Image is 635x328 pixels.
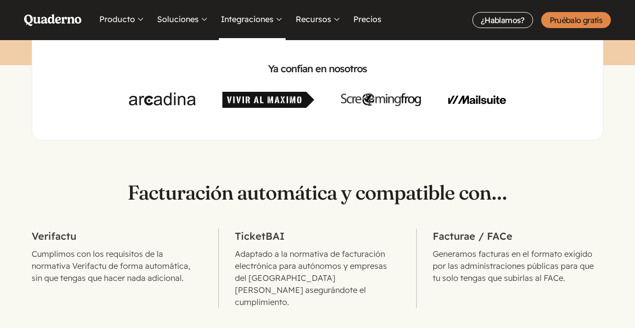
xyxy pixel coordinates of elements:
a: ¿Hablamos? [472,12,533,28]
p: Adaptado a la normativa de facturación electrónica para autónomos y empresas del [GEOGRAPHIC_DATA... [235,248,401,308]
h2: TicketBAI [235,229,401,244]
img: Vivir al Máximo [222,92,314,108]
h2: Facturae / FACe [433,229,603,244]
img: Mailsuite [448,92,506,108]
a: Pruébalo gratis [541,12,611,28]
p: Facturación automática y compatible con… [32,181,603,205]
img: Arcadina.com [129,92,196,108]
h2: Verifactu [32,229,202,244]
h2: Ya confían en nosotros [48,62,587,76]
p: Generamos facturas en el formato exigido por las administraciones públicas para que tu solo tenga... [433,248,603,284]
img: Screaming Frog [341,92,421,108]
p: Cumplimos con los requisitos de la normativa Verifactu de forma automática, sin que tengas que ha... [32,248,202,284]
